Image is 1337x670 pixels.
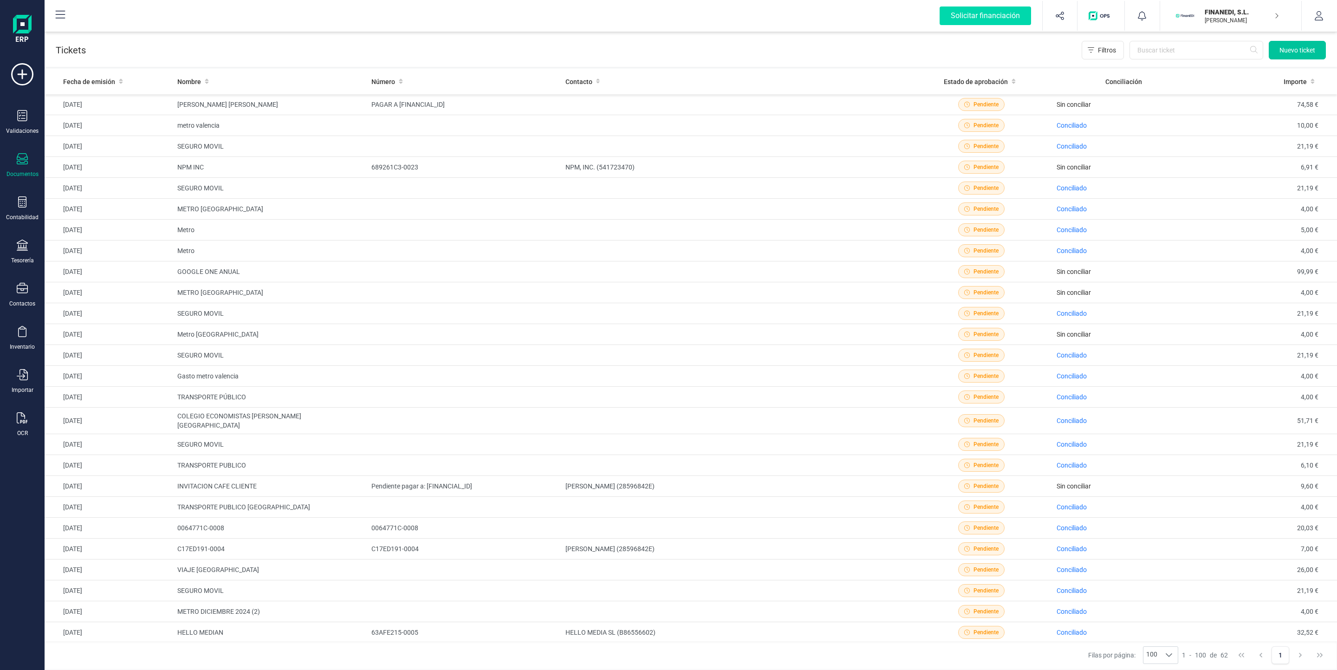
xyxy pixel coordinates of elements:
span: Conciliado [1057,226,1087,234]
span: Conciliado [1057,351,1087,359]
td: SEGURO MOVIL [174,434,368,455]
span: Pendiente [974,503,999,511]
td: 0064771C-0008 [174,518,368,539]
td: 7,00 € [1195,539,1337,559]
td: 4,00 € [1195,324,1337,345]
td: VIAJE [GEOGRAPHIC_DATA] [174,559,368,580]
div: Inventario [10,343,35,351]
td: 4,00 € [1195,387,1337,408]
div: - [1182,650,1228,660]
td: Gasto metro valencia [174,366,368,387]
td: [DATE] [45,136,174,157]
td: metro valencia [174,115,368,136]
div: Importar [12,386,33,394]
td: Pendiente pagar a: [FINANCIAL_ID] [368,476,562,497]
span: Fecha de emisión [63,77,115,86]
td: [DATE] [45,345,174,366]
button: FIFINANEDI, S.L.[PERSON_NAME] [1171,1,1290,31]
span: 100 [1195,650,1206,660]
td: [DATE] [45,324,174,345]
td: NPM, INC. (541723470) [562,157,911,178]
div: Solicitar financiación [940,7,1031,25]
span: Pendiente [974,351,999,359]
span: Nombre [177,77,201,86]
td: [DATE] [45,366,174,387]
span: Conciliado [1057,417,1087,424]
td: [PERSON_NAME] (28596842E) [562,476,911,497]
td: [DATE] [45,580,174,601]
td: 9,60 € [1195,476,1337,497]
span: Sin conciliar [1057,101,1091,108]
td: TRANSPORTE PUBLICO [GEOGRAPHIC_DATA] [174,497,368,518]
td: [DATE] [45,497,174,518]
p: [PERSON_NAME] [1205,17,1279,24]
span: Sin conciliar [1057,482,1091,490]
td: [DATE] [45,303,174,324]
img: Logo Finanedi [13,15,32,45]
span: Estado de aprobación [944,77,1008,86]
span: Conciliado [1057,629,1087,636]
span: Pendiente [974,416,999,425]
td: [DATE] [45,241,174,261]
span: Conciliado [1057,143,1087,150]
button: Nuevo ticket [1269,41,1326,59]
span: Pendiente [974,142,999,150]
button: Previous Page [1252,646,1270,664]
button: First Page [1233,646,1250,664]
p: Tickets [56,41,86,59]
span: Número [371,77,395,86]
td: 6,10 € [1195,455,1337,476]
td: [DATE] [45,157,174,178]
td: [DATE] [45,434,174,455]
span: Pendiente [974,607,999,616]
span: Pendiente [974,586,999,595]
span: Conciliado [1057,545,1087,553]
span: 100 [1143,647,1160,663]
td: 21,19 € [1195,580,1337,601]
span: Conciliado [1057,503,1087,511]
td: 21,19 € [1195,136,1337,157]
td: [PERSON_NAME] [PERSON_NAME] [174,94,368,115]
td: [DATE] [45,220,174,241]
span: Pendiente [974,267,999,276]
span: Pendiente [974,482,999,490]
span: Conciliado [1057,372,1087,380]
span: Conciliado [1057,310,1087,317]
div: Contabilidad [6,214,39,221]
td: METRO DICIEMBRE 2024 (2) [174,601,368,622]
div: Validaciones [6,127,39,135]
span: Sin conciliar [1057,163,1091,171]
span: Nuevo ticket [1279,46,1315,55]
td: C17ED191-0004 [174,539,368,559]
span: Pendiente [974,330,999,338]
td: 6,91 € [1195,157,1337,178]
span: Pendiente [974,628,999,637]
td: NPM INC [174,157,368,178]
td: Metro [GEOGRAPHIC_DATA] [174,324,368,345]
td: [DATE] [45,115,174,136]
td: [DATE] [45,199,174,220]
td: [DATE] [45,261,174,282]
span: Conciliado [1057,247,1087,254]
input: Buscar ticket [1129,41,1263,59]
td: 4,00 € [1195,241,1337,261]
td: 0064771C-0008 [368,518,562,539]
span: Pendiente [974,288,999,297]
button: Filtros [1082,41,1124,59]
span: Pendiente [974,393,999,401]
button: Page 1 [1272,646,1289,664]
td: Metro [174,241,368,261]
span: Pendiente [974,247,999,255]
td: 21,19 € [1195,303,1337,324]
span: Pendiente [974,372,999,380]
td: SEGURO MOVIL [174,345,368,366]
span: Pendiente [974,100,999,109]
td: [DATE] [45,94,174,115]
span: Contacto [565,77,592,86]
td: 21,19 € [1195,345,1337,366]
td: [DATE] [45,408,174,434]
td: 4,00 € [1195,497,1337,518]
td: GOOGLE ONE ANUAL [174,261,368,282]
span: Importe [1284,77,1307,86]
span: Sin conciliar [1057,289,1091,296]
